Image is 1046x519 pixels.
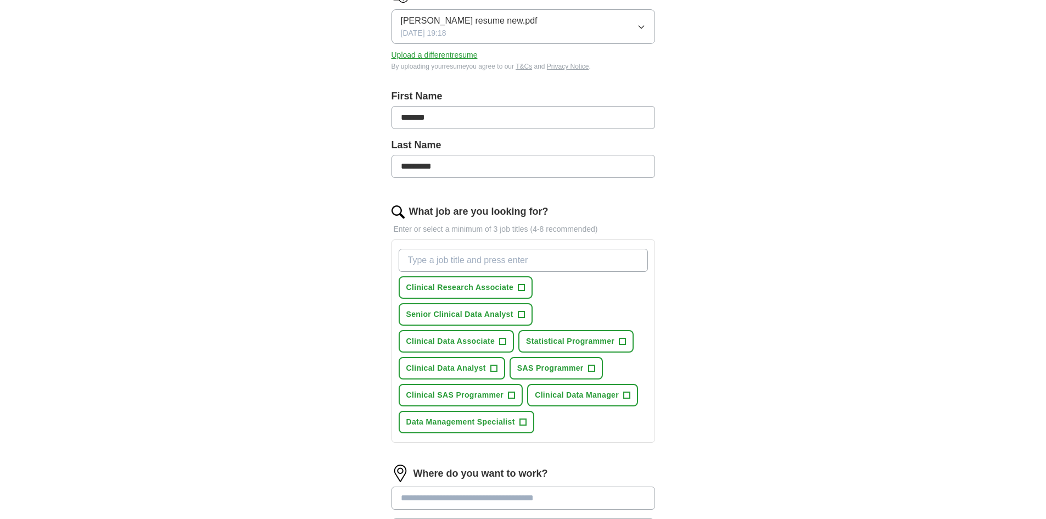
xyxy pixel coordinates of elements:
[510,357,603,380] button: SAS Programmer
[401,14,538,27] span: [PERSON_NAME] resume new.pdf
[535,389,619,401] span: Clinical Data Manager
[526,336,614,347] span: Statistical Programmer
[399,357,505,380] button: Clinical Data Analyst
[391,138,655,153] label: Last Name
[399,249,648,272] input: Type a job title and press enter
[391,89,655,104] label: First Name
[406,336,495,347] span: Clinical Data Associate
[391,62,655,71] div: By uploading your resume you agree to our and .
[527,384,638,406] button: Clinical Data Manager
[399,276,533,299] button: Clinical Research Associate
[547,63,589,70] a: Privacy Notice
[391,49,478,61] button: Upload a differentresume
[399,303,533,326] button: Senior Clinical Data Analyst
[401,27,446,39] span: [DATE] 19:18
[391,224,655,235] p: Enter or select a minimum of 3 job titles (4-8 recommended)
[516,63,532,70] a: T&Cs
[391,205,405,219] img: search.png
[406,362,486,374] span: Clinical Data Analyst
[517,362,584,374] span: SAS Programmer
[406,309,513,320] span: Senior Clinical Data Analyst
[391,9,655,44] button: [PERSON_NAME] resume new.pdf[DATE] 19:18
[518,330,634,353] button: Statistical Programmer
[409,204,549,219] label: What job are you looking for?
[399,330,514,353] button: Clinical Data Associate
[413,466,548,481] label: Where do you want to work?
[399,411,534,433] button: Data Management Specialist
[391,465,409,482] img: location.png
[406,416,515,428] span: Data Management Specialist
[406,282,514,293] span: Clinical Research Associate
[399,384,523,406] button: Clinical SAS Programmer
[406,389,504,401] span: Clinical SAS Programmer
